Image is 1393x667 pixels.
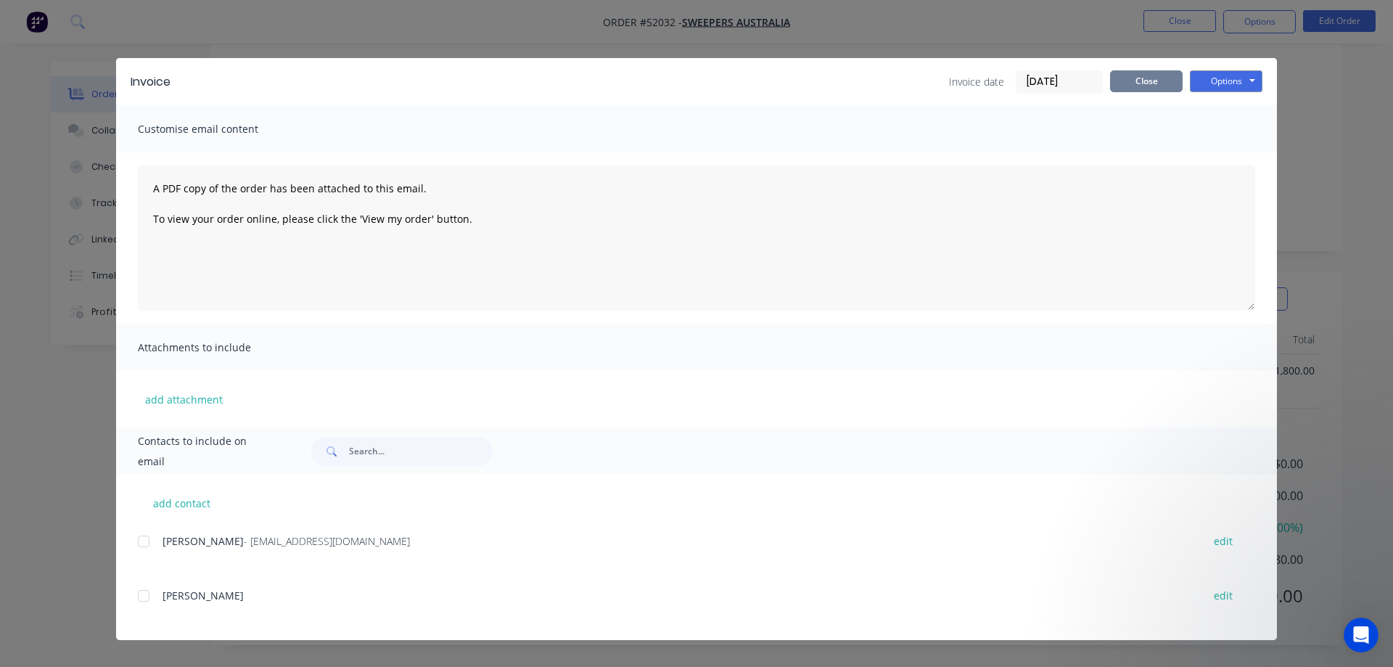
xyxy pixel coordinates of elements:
button: Messages [73,453,145,511]
button: News [145,453,218,511]
span: Help [242,489,266,499]
div: Ask a questionAI Agent and team can help [15,171,276,226]
button: Close [1110,70,1183,92]
span: [PERSON_NAME] [163,534,244,548]
span: News [168,489,195,499]
div: Ask a question [30,184,243,199]
p: Hi [PERSON_NAME] [29,103,261,128]
span: [PERSON_NAME] [163,589,244,602]
span: Messages [84,489,134,499]
div: Improvement [107,327,184,343]
textarea: A PDF copy of the order has been attached to this email. To view your order online, please click ... [138,165,1255,311]
div: Close [250,23,276,49]
input: Search... [349,437,493,466]
p: How can we help? [29,128,261,152]
div: New featureImprovementFactory Weekly Updates - [DATE]Hey, Factory pro there👋 [15,314,276,397]
iframe: Intercom live chat [1344,618,1378,652]
button: edit [1205,531,1241,551]
div: Hey, Factory pro there👋 [30,369,234,385]
span: - [EMAIL_ADDRESS][DOMAIN_NAME] [244,534,410,548]
button: Options [1190,70,1262,92]
button: Share it with us [30,267,260,296]
h2: Have an idea or feature request? [30,246,260,261]
button: edit [1205,586,1241,605]
span: Home [20,489,52,499]
button: add attachment [138,388,230,410]
span: Customise email content [138,119,297,139]
span: Contacts to include on email [138,431,275,472]
div: Invoice [131,73,170,91]
button: Help [218,453,290,511]
div: New feature [30,327,101,343]
button: add contact [138,492,225,514]
img: logo [29,26,115,49]
span: Invoice date [949,74,1004,89]
div: AI Agent and team can help [30,199,243,214]
div: Factory Weekly Updates - [DATE] [30,351,234,367]
h2: Factory Feature Walkthroughs [30,417,260,432]
span: Attachments to include [138,337,297,358]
